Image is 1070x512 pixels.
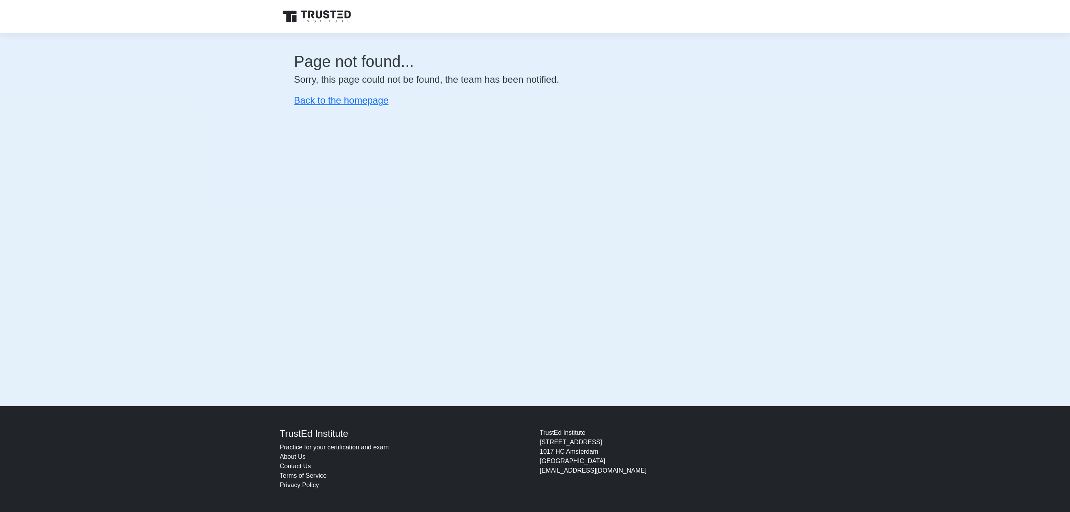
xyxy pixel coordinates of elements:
a: Practice for your certification and exam [280,444,389,451]
a: Contact Us [280,463,311,469]
a: Back to the homepage [294,95,388,106]
a: Privacy Policy [280,482,319,488]
h4: TrustEd Institute [280,428,530,440]
h1: Page not found... [294,52,776,71]
div: TrustEd Institute [STREET_ADDRESS] 1017 HC Amsterdam [GEOGRAPHIC_DATA] [EMAIL_ADDRESS][DOMAIN_NAME] [535,428,795,490]
h4: Sorry, this page could not be found, the team has been notified. [294,74,776,85]
a: About Us [280,453,306,460]
a: Terms of Service [280,472,327,479]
